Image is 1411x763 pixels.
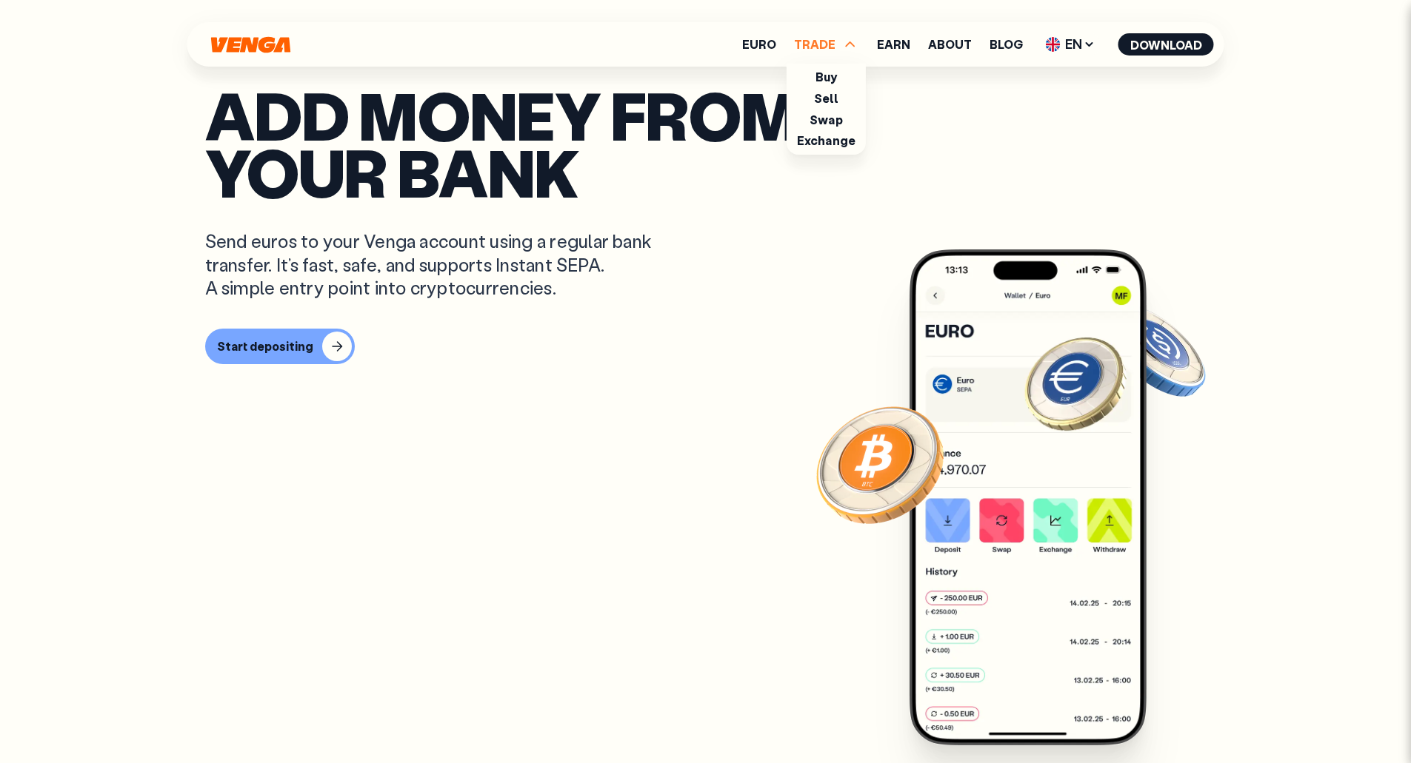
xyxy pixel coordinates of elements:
a: Earn [877,38,910,50]
img: Venga app deposit [910,249,1147,745]
div: Start depositing [217,339,313,354]
img: USDC coin [1102,298,1209,404]
button: Start depositing [205,329,355,364]
svg: Home [210,36,293,53]
a: Blog [990,38,1023,50]
span: EN [1041,33,1101,56]
span: TRADE [794,38,835,50]
a: Exchange [797,132,855,148]
p: Add money from your bank [205,87,1207,200]
button: Download [1118,33,1214,56]
a: Buy [815,69,837,84]
a: Euro [742,38,776,50]
a: Start depositing [205,329,1207,364]
p: Send euros to your Venga account using a regular bank transfer. It’s fast, safe, and supports Ins... [205,229,673,299]
a: Sell [814,90,839,106]
img: Bitcoin [813,397,947,531]
span: TRADE [794,36,859,53]
img: flag-uk [1046,37,1061,52]
a: About [928,38,972,50]
a: Swap [810,112,843,127]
